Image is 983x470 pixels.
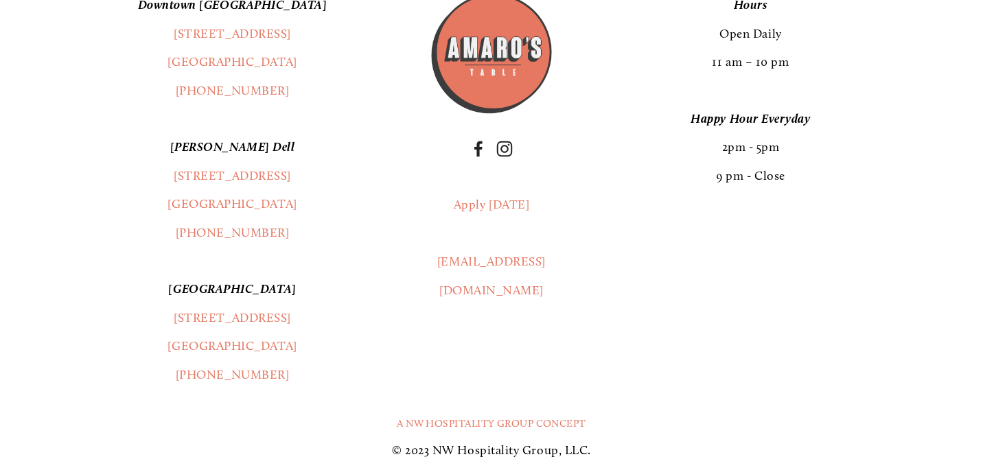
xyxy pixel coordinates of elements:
em: [PERSON_NAME] Dell [170,139,295,154]
a: Apply [DATE] [454,197,529,212]
a: A NW Hospitality Group Concept [397,417,586,430]
a: [PHONE_NUMBER] [176,83,290,98]
a: Facebook [470,141,487,157]
a: [STREET_ADDRESS][GEOGRAPHIC_DATA] [167,310,297,353]
p: 2pm - 5pm 9 pm - Close [577,105,924,190]
a: [STREET_ADDRESS] [174,168,291,183]
a: [PHONE_NUMBER] [176,367,290,382]
em: Happy Hour Everyday [691,111,810,126]
em: [GEOGRAPHIC_DATA] [168,281,296,296]
a: [PHONE_NUMBER] [176,225,290,240]
a: [GEOGRAPHIC_DATA] [167,196,297,211]
p: © 2023 NW Hospitality Group, LLC. [59,436,924,465]
a: Instagram [496,141,513,157]
a: [EMAIL_ADDRESS][DOMAIN_NAME] [437,254,546,297]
